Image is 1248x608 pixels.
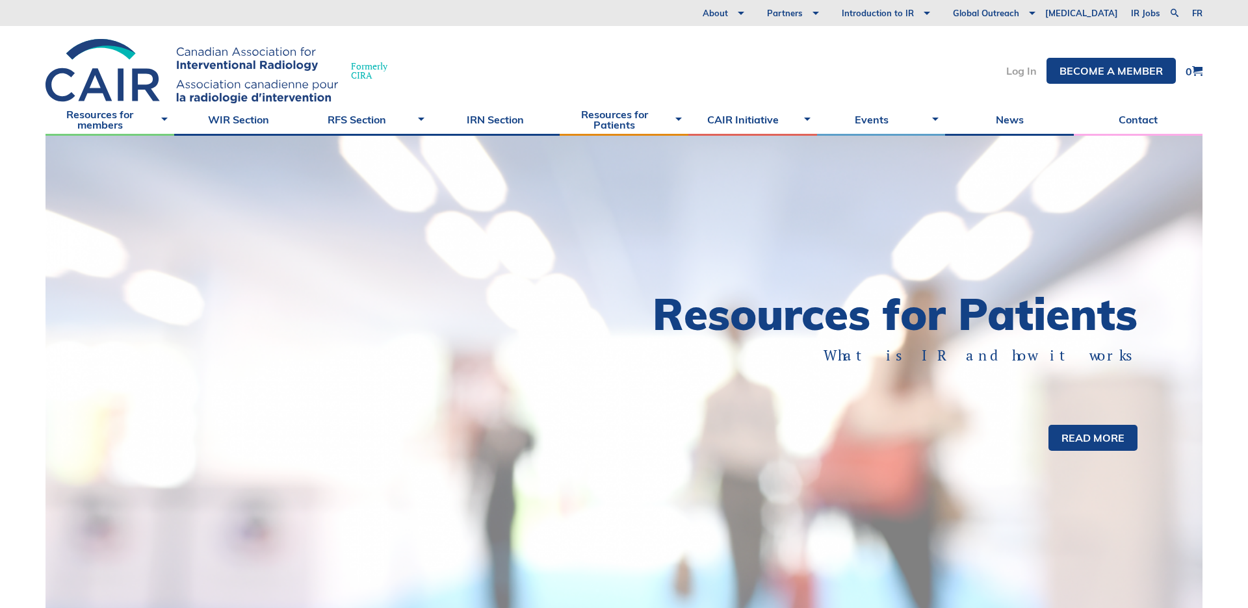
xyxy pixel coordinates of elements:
a: News [945,103,1074,136]
a: WIR Section [174,103,303,136]
img: CIRA [45,39,338,103]
a: Contact [1074,103,1202,136]
a: fr [1192,9,1202,18]
a: Log In [1006,66,1037,76]
a: IRN Section [431,103,560,136]
a: Resources for members [45,103,174,136]
a: CAIR Initiative [688,103,817,136]
h1: Resources for Patients [624,292,1137,336]
a: Resources for Patients [560,103,688,136]
p: What is IR and how it works [669,346,1137,366]
a: Become a member [1046,58,1176,84]
a: FormerlyCIRA [45,39,400,103]
a: Read more [1048,425,1137,451]
a: 0 [1186,66,1202,77]
a: RFS Section [303,103,432,136]
span: Formerly CIRA [351,62,387,80]
a: Events [817,103,946,136]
